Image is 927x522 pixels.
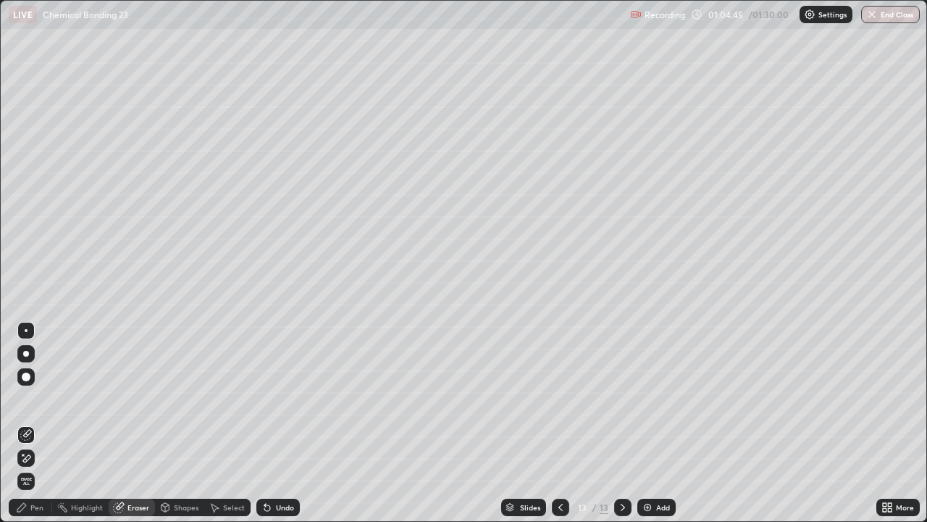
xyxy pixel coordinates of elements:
p: Chemical Bonding 23 [43,9,128,20]
div: / [592,503,597,512]
div: Highlight [71,504,103,511]
div: 13 [575,503,590,512]
div: Shapes [174,504,198,511]
img: recording.375f2c34.svg [630,9,642,20]
span: Erase all [18,477,34,486]
button: End Class [861,6,920,23]
img: class-settings-icons [804,9,815,20]
p: LIVE [13,9,33,20]
div: Undo [276,504,294,511]
div: Slides [520,504,540,511]
div: Add [656,504,670,511]
div: More [896,504,914,511]
div: Eraser [127,504,149,511]
img: add-slide-button [642,502,653,513]
p: Settings [818,11,847,18]
div: Pen [30,504,43,511]
img: end-class-cross [866,9,878,20]
div: 13 [600,501,608,514]
p: Recording [645,9,685,20]
div: Select [223,504,245,511]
